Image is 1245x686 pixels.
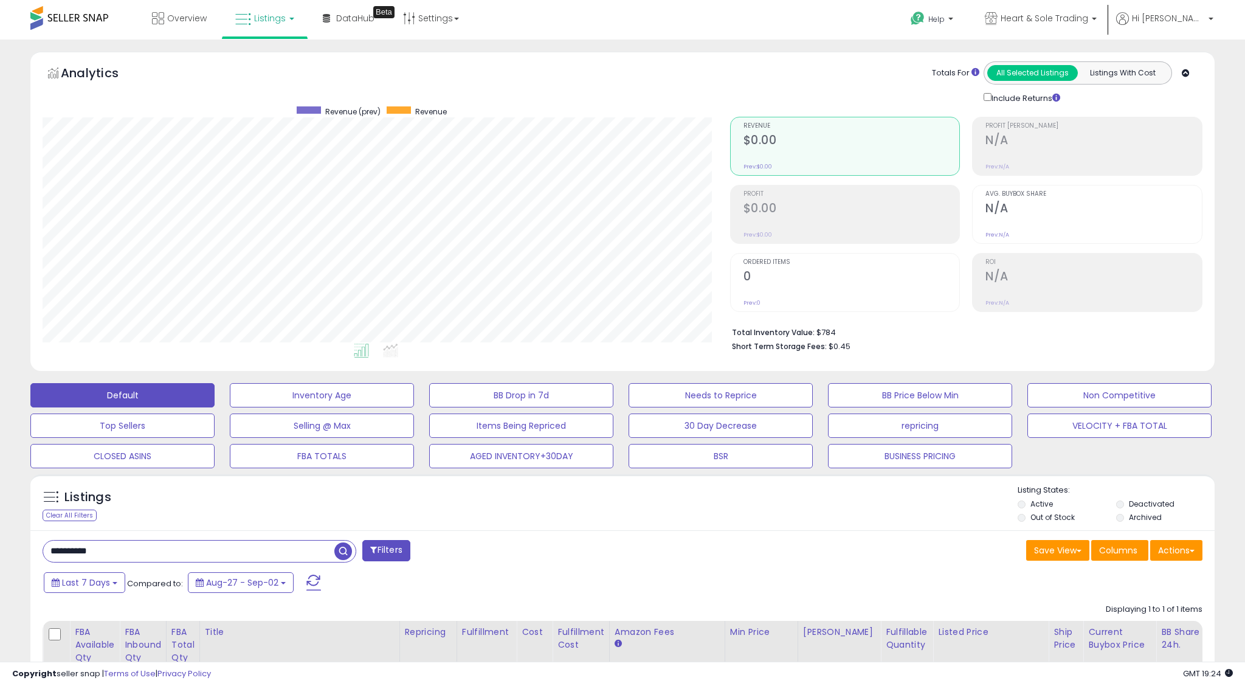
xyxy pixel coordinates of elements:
span: Profit [PERSON_NAME] [985,123,1202,130]
label: Deactivated [1129,499,1174,509]
h2: $0.00 [743,133,960,150]
button: Save View [1026,540,1089,561]
span: Help [928,14,945,24]
button: VELOCITY + FBA TOTAL [1027,414,1212,438]
button: Aug-27 - Sep-02 [188,572,294,593]
button: Top Sellers [30,414,215,438]
div: Fulfillment Cost [557,626,604,651]
div: Min Price [730,626,793,639]
div: FBA inbound Qty [125,626,161,664]
button: Items Being Repriced [429,414,613,438]
button: Last 7 Days [44,572,125,593]
a: Help [901,2,965,40]
div: Listed Price [938,626,1043,639]
button: Columns [1091,540,1148,561]
span: Revenue [415,106,447,117]
button: Needs to Reprice [629,383,813,407]
a: Terms of Use [104,668,156,679]
div: Ship Price [1054,626,1078,651]
button: AGED INVENTORY+30DAY [429,444,613,468]
div: Totals For [932,68,979,79]
div: [PERSON_NAME] [803,626,875,639]
a: Hi [PERSON_NAME] [1116,12,1213,40]
button: Actions [1150,540,1202,561]
button: Inventory Age [230,383,414,407]
small: Prev: $0.00 [743,231,772,238]
div: Clear All Filters [43,510,97,521]
span: Aug-27 - Sep-02 [206,577,278,589]
span: $0.45 [829,341,850,352]
div: Cost [522,626,547,639]
strong: Copyright [12,668,57,679]
div: Current Buybox Price [1088,626,1151,651]
span: Compared to: [127,578,183,589]
small: Prev: N/A [985,163,1009,170]
p: Listing States: [1018,485,1215,496]
button: Filters [362,540,410,561]
h5: Analytics [61,64,142,85]
h2: N/A [985,133,1202,150]
span: Hi [PERSON_NAME] [1132,12,1205,24]
span: Listings [254,12,286,24]
button: BB Price Below Min [828,383,1012,407]
h2: N/A [985,201,1202,218]
span: Ordered Items [743,259,960,266]
div: Displaying 1 to 1 of 1 items [1106,604,1202,615]
button: Selling @ Max [230,414,414,438]
div: Include Returns [974,91,1075,105]
button: All Selected Listings [987,65,1078,81]
li: $784 [732,324,1194,339]
div: seller snap | | [12,668,211,680]
div: Tooltip anchor [373,6,395,18]
span: ROI [985,259,1202,266]
button: BB Drop in 7d [429,383,613,407]
b: Short Term Storage Fees: [732,341,827,352]
a: Privacy Policy [157,668,211,679]
span: Avg. Buybox Share [985,191,1202,198]
button: BUSINESS PRICING [828,444,1012,468]
small: Amazon Fees. [615,639,622,650]
span: Heart & Sole Trading [1001,12,1088,24]
h5: Listings [64,489,111,506]
span: Profit [743,191,960,198]
b: Total Inventory Value: [732,327,815,338]
i: Get Help [910,11,925,26]
label: Active [1030,499,1053,509]
button: Default [30,383,215,407]
button: 30 Day Decrease [629,414,813,438]
span: Last 7 Days [62,577,110,589]
button: BSR [629,444,813,468]
div: Fulfillable Quantity [886,626,928,651]
label: Out of Stock [1030,512,1075,522]
span: Revenue (prev) [325,106,381,117]
label: Archived [1129,512,1162,522]
button: CLOSED ASINS [30,444,215,468]
span: 2025-09-10 19:24 GMT [1183,668,1233,679]
span: DataHub [336,12,374,24]
small: Prev: $0.00 [743,163,772,170]
button: Non Competitive [1027,383,1212,407]
button: repricing [828,414,1012,438]
span: Revenue [743,123,960,130]
div: Repricing [405,626,452,639]
button: Listings With Cost [1077,65,1168,81]
div: Title [205,626,395,639]
div: Fulfillment [462,626,511,639]
small: Prev: N/A [985,299,1009,307]
h2: 0 [743,269,960,286]
h2: $0.00 [743,201,960,218]
span: Overview [167,12,207,24]
h2: N/A [985,269,1202,286]
button: FBA TOTALS [230,444,414,468]
div: FBA Total Qty [171,626,195,664]
small: Prev: 0 [743,299,760,307]
span: Columns [1099,544,1137,556]
small: Prev: N/A [985,231,1009,238]
div: Amazon Fees [615,626,720,639]
div: FBA Available Qty [75,626,114,664]
div: BB Share 24h. [1161,626,1205,651]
